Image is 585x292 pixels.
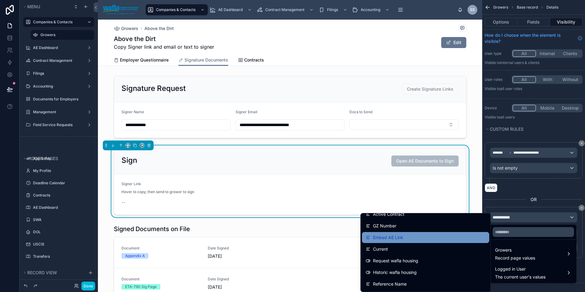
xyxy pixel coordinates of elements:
[327,7,338,12] span: Filings
[121,189,194,194] span: Hover to copy, then send to grower to sign
[238,54,264,67] a: Contracts
[144,25,174,32] a: Above the Dirt
[373,257,418,264] span: Request wafla housing
[373,245,388,253] span: Current
[495,255,535,261] span: Record page values
[373,234,403,241] span: Embed AE Link
[361,7,380,12] span: Accounting
[373,269,417,276] span: Historic wafla housing
[495,246,535,254] span: Growers
[265,7,304,12] span: Contract Management
[373,222,396,230] span: GZ Number
[114,35,214,43] h1: Above the Dirt
[495,265,546,273] span: Logged in User
[120,57,169,63] span: Employer Questionnaire
[244,57,264,63] span: Contracts
[121,199,125,205] span: --
[470,7,475,12] span: SS
[156,7,196,12] span: Companies & Contacts
[114,54,169,67] a: Employer Questionnaire
[114,25,138,32] a: Growers
[121,182,141,186] span: Signer Link
[184,57,228,63] span: Signature Documents
[373,280,407,288] span: Reference Name
[146,4,208,15] a: Companies & Contacts
[255,4,317,15] a: Contract Management
[114,43,214,51] span: Copy Signer link and email or text to signer
[350,4,393,15] a: Accounting
[218,7,243,12] span: AE Dashboard
[178,54,228,66] a: Signature Documents
[317,4,350,15] a: Filings
[208,4,255,15] a: AE Dashboard
[103,5,138,15] img: App logo
[373,211,404,218] span: Active Contract
[143,3,458,17] div: scrollable content
[121,155,137,165] h2: Sign
[441,37,466,48] button: Edit
[121,25,138,32] span: Growers
[495,274,546,280] span: The current user's values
